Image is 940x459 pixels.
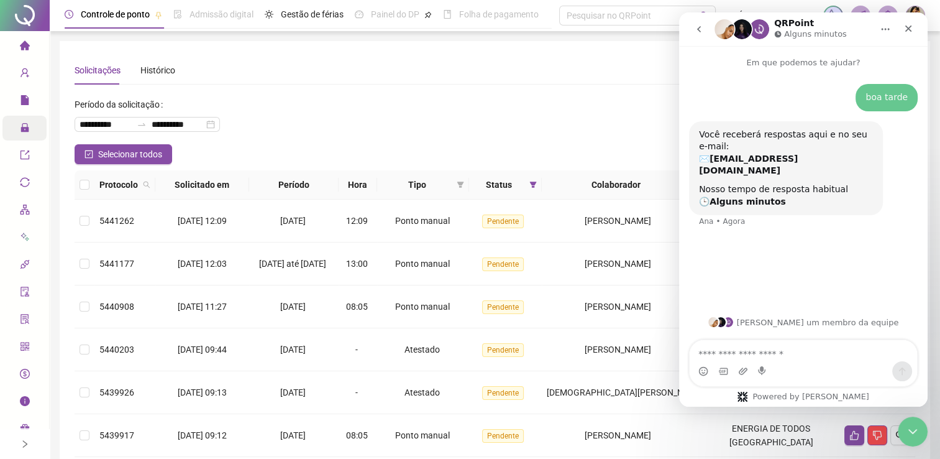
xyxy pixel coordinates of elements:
[280,302,306,312] span: [DATE]
[178,430,227,440] span: [DATE] 09:12
[280,387,306,397] span: [DATE]
[20,418,30,443] span: gift
[178,259,227,269] span: [DATE] 12:03
[20,35,30,60] span: home
[454,175,467,194] span: filter
[178,345,227,355] span: [DATE] 09:44
[547,178,686,192] span: Colaborador
[395,302,449,312] span: Ponto manual
[20,254,30,279] span: api
[346,259,368,269] span: 13:00
[265,10,273,19] span: sun
[143,181,150,188] span: search
[482,215,524,228] span: Pendente
[20,199,30,224] span: apartment
[482,300,524,314] span: Pendente
[371,9,419,19] span: Painel do DP
[20,90,30,114] span: file
[75,144,172,164] button: Selecionar todos
[585,216,651,226] span: [PERSON_NAME]
[482,386,524,400] span: Pendente
[189,9,253,19] span: Admissão digital
[826,9,840,22] img: sparkle-icon.fc2bf0ac1784a2077858766a79e2daf3.svg
[723,9,816,22] span: ESTÉFANNY LAMONIER
[898,417,928,447] iframe: Intercom live chat
[339,170,377,200] th: Hora
[20,363,30,388] span: dollar
[173,10,182,19] span: file-done
[679,12,928,407] iframe: Intercom live chat
[140,175,153,194] span: search
[21,440,29,448] span: right
[355,345,358,355] span: -
[20,391,30,415] span: info-circle
[346,430,368,440] span: 08:05
[20,117,30,142] span: lock
[355,10,363,19] span: dashboard
[443,10,452,19] span: book
[395,216,449,226] span: Ponto manual
[99,259,134,269] span: 5441177
[355,387,358,397] span: -
[529,181,537,188] span: filter
[482,429,524,443] span: Pendente
[178,387,227,397] span: [DATE] 09:13
[75,63,121,77] div: Solicitações
[84,150,93,159] span: check-square
[20,281,30,306] span: audit
[585,345,651,355] span: [PERSON_NAME]
[404,345,440,355] span: Atestado
[75,95,168,114] label: Período da solicitação
[280,430,306,440] span: [DATE]
[882,10,893,21] span: bell
[280,216,306,226] span: [DATE]
[81,9,150,19] span: Controle de ponto
[20,336,30,361] span: qrcode
[895,430,905,440] span: search
[482,343,524,357] span: Pendente
[906,6,924,25] img: 56409
[178,302,227,312] span: [DATE] 11:27
[700,11,709,21] span: search
[140,63,175,77] div: Histórico
[395,259,449,269] span: Ponto manual
[99,178,138,192] span: Protocolo
[872,430,882,440] span: dislike
[382,178,452,192] span: Tipo
[259,259,326,269] span: [DATE] até [DATE]
[20,308,30,333] span: solution
[527,175,539,194] span: filter
[280,345,306,355] span: [DATE]
[585,259,651,269] span: [PERSON_NAME]
[99,430,134,440] span: 5439917
[395,430,449,440] span: Ponto manual
[703,414,839,457] td: ENERGIA DE TODOS [GEOGRAPHIC_DATA]
[457,181,464,188] span: filter
[585,302,651,312] span: [PERSON_NAME]
[155,11,162,19] span: pushpin
[98,147,162,161] span: Selecionar todos
[459,9,539,19] span: Folha de pagamento
[547,387,704,397] span: [DEMOGRAPHIC_DATA][PERSON_NAME]
[585,430,651,440] span: [PERSON_NAME]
